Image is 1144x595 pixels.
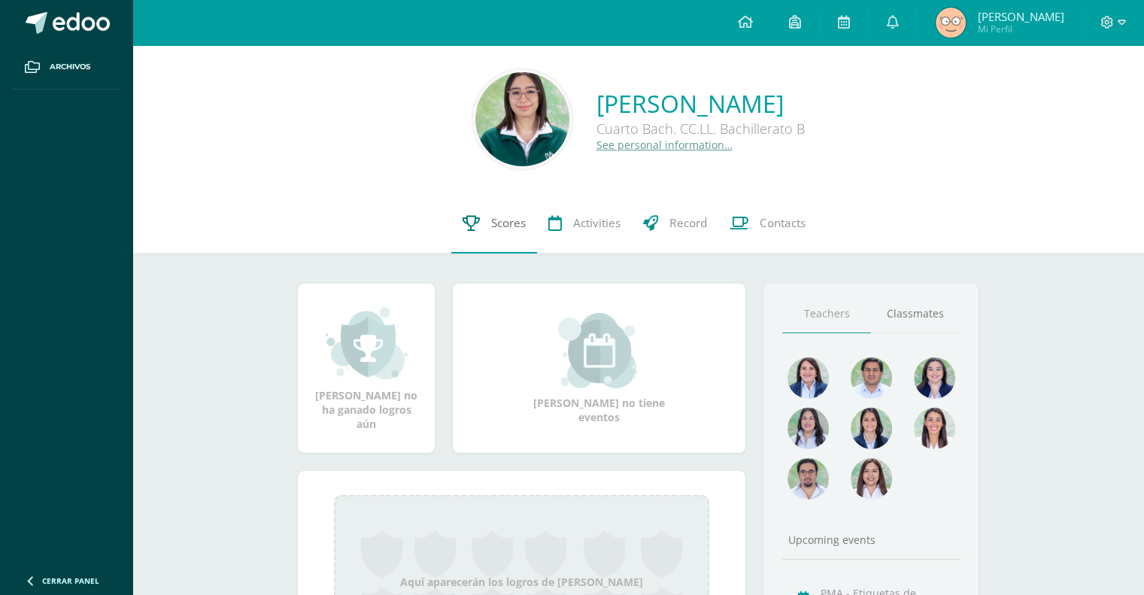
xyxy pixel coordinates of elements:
[871,295,960,333] a: Classmates
[718,193,817,253] a: Contacts
[12,45,120,90] a: Archivos
[851,458,892,499] img: 1be4a43e63524e8157c558615cd4c825.png
[596,138,733,152] a: See personal information…
[632,193,718,253] a: Record
[914,408,955,449] img: 38d188cc98c34aa903096de2d1c9671e.png
[914,357,955,399] img: 468d0cd9ecfcbce804e3ccd48d13f1ad.png
[596,120,805,138] div: Cuarto Bach. CC.LL. Bachillerato B
[451,193,537,253] a: Scores
[787,458,829,499] img: d7e1be39c7a5a7a89cfb5608a6c66141.png
[787,357,829,399] img: 4477f7ca9110c21fc6bc39c35d56baaa.png
[524,313,675,424] div: [PERSON_NAME] no tiene eventos
[326,305,408,381] img: achievement_small.png
[782,533,960,547] div: Upcoming events
[760,215,806,231] span: Contacts
[851,357,892,399] img: 1e7bfa517bf798cc96a9d855bf172288.png
[537,193,632,253] a: Activities
[475,72,569,166] img: eee7de395d5f957ef3287940225da6c4.png
[851,408,892,449] img: d4e0c534ae446c0d00535d3bb96704e9.png
[596,87,805,120] a: [PERSON_NAME]
[573,215,621,231] span: Activities
[558,313,640,388] img: event_small.png
[50,61,90,73] span: Archivos
[313,305,420,431] div: [PERSON_NAME] no ha ganado logros aún
[936,8,966,38] img: d9c7b72a65e1800de1590e9465332ea1.png
[42,575,99,586] span: Cerrar panel
[787,408,829,449] img: 1934cc27df4ca65fd091d7882280e9dd.png
[491,215,526,231] span: Scores
[977,9,1064,24] span: [PERSON_NAME]
[782,295,871,333] a: Teachers
[977,23,1064,35] span: Mi Perfil
[669,215,707,231] span: Record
